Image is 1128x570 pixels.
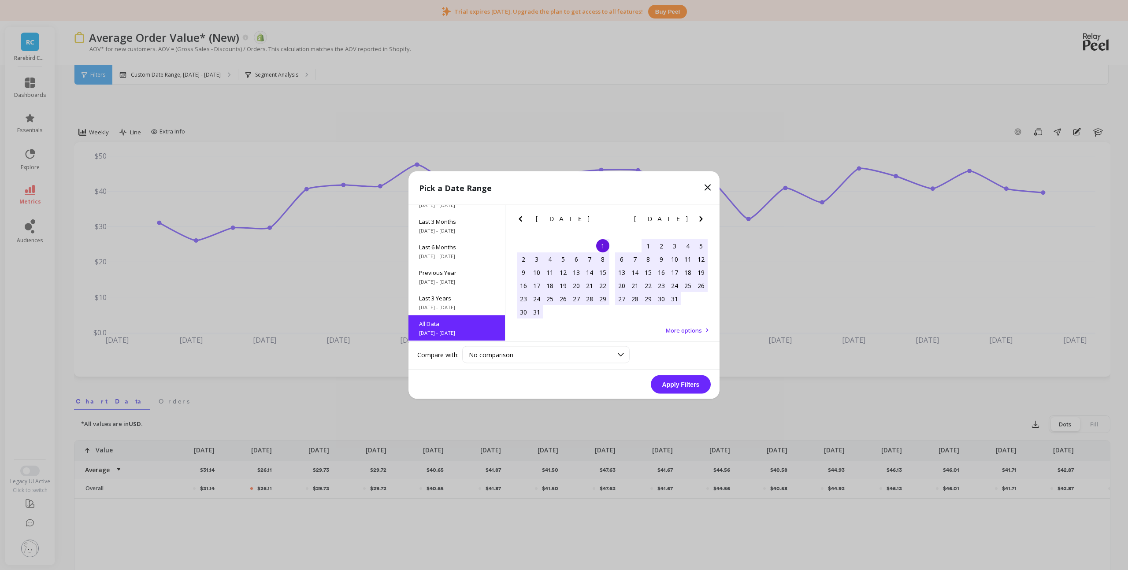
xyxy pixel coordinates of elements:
[419,243,494,251] span: Last 6 Months
[596,266,609,279] div: Choose Saturday, July 15th, 2017
[655,252,668,266] div: Choose Wednesday, August 9th, 2017
[681,239,694,252] div: Choose Friday, August 4th, 2017
[583,292,596,305] div: Choose Friday, July 28th, 2017
[419,329,494,337] span: [DATE] - [DATE]
[666,326,702,334] span: More options
[530,292,543,305] div: Choose Monday, July 24th, 2017
[417,350,459,359] label: Compare with:
[583,266,596,279] div: Choose Friday, July 14th, 2017
[642,252,655,266] div: Choose Tuesday, August 8th, 2017
[543,279,557,292] div: Choose Tuesday, July 18th, 2017
[655,279,668,292] div: Choose Wednesday, August 23rd, 2017
[570,292,583,305] div: Choose Thursday, July 27th, 2017
[517,239,609,318] div: month 2017-07
[517,305,530,318] div: Choose Sunday, July 30th, 2017
[615,252,628,266] div: Choose Sunday, August 6th, 2017
[613,214,627,228] button: Previous Month
[557,252,570,266] div: Choose Wednesday, July 5th, 2017
[543,266,557,279] div: Choose Tuesday, July 11th, 2017
[651,375,711,394] button: Apply Filters
[543,292,557,305] div: Choose Tuesday, July 25th, 2017
[642,279,655,292] div: Choose Tuesday, August 22nd, 2017
[628,252,642,266] div: Choose Monday, August 7th, 2017
[536,215,591,222] span: [DATE]
[570,266,583,279] div: Choose Thursday, July 13th, 2017
[655,239,668,252] div: Choose Wednesday, August 2nd, 2017
[615,279,628,292] div: Choose Sunday, August 20th, 2017
[668,239,681,252] div: Choose Thursday, August 3rd, 2017
[696,214,710,228] button: Next Month
[517,266,530,279] div: Choose Sunday, July 9th, 2017
[530,279,543,292] div: Choose Monday, July 17th, 2017
[419,278,494,285] span: [DATE] - [DATE]
[615,239,708,305] div: month 2017-08
[596,292,609,305] div: Choose Saturday, July 29th, 2017
[634,215,689,222] span: [DATE]
[668,279,681,292] div: Choose Thursday, August 24th, 2017
[419,218,494,226] span: Last 3 Months
[668,252,681,266] div: Choose Thursday, August 10th, 2017
[583,279,596,292] div: Choose Friday, July 21st, 2017
[530,266,543,279] div: Choose Monday, July 10th, 2017
[628,279,642,292] div: Choose Monday, August 21st, 2017
[419,227,494,234] span: [DATE] - [DATE]
[628,292,642,305] div: Choose Monday, August 28th, 2017
[583,252,596,266] div: Choose Friday, July 7th, 2017
[530,305,543,318] div: Choose Monday, July 31st, 2017
[543,252,557,266] div: Choose Tuesday, July 4th, 2017
[419,294,494,302] span: Last 3 Years
[694,279,708,292] div: Choose Saturday, August 26th, 2017
[642,292,655,305] div: Choose Tuesday, August 29th, 2017
[557,292,570,305] div: Choose Wednesday, July 26th, 2017
[668,292,681,305] div: Choose Thursday, August 31st, 2017
[596,239,609,252] div: Choose Saturday, July 1st, 2017
[419,202,494,209] span: [DATE] - [DATE]
[615,266,628,279] div: Choose Sunday, August 13th, 2017
[681,279,694,292] div: Choose Friday, August 25th, 2017
[694,266,708,279] div: Choose Saturday, August 19th, 2017
[557,266,570,279] div: Choose Wednesday, July 12th, 2017
[615,292,628,305] div: Choose Sunday, August 27th, 2017
[419,304,494,311] span: [DATE] - [DATE]
[694,239,708,252] div: Choose Saturday, August 5th, 2017
[628,266,642,279] div: Choose Monday, August 14th, 2017
[596,279,609,292] div: Choose Saturday, July 22nd, 2017
[655,292,668,305] div: Choose Wednesday, August 30th, 2017
[694,252,708,266] div: Choose Saturday, August 12th, 2017
[517,252,530,266] div: Choose Sunday, July 2nd, 2017
[570,279,583,292] div: Choose Thursday, July 20th, 2017
[419,253,494,260] span: [DATE] - [DATE]
[517,292,530,305] div: Choose Sunday, July 23rd, 2017
[469,351,513,359] span: No comparison
[681,266,694,279] div: Choose Friday, August 18th, 2017
[597,214,612,228] button: Next Month
[419,182,492,194] p: Pick a Date Range
[642,239,655,252] div: Choose Tuesday, August 1st, 2017
[681,252,694,266] div: Choose Friday, August 11th, 2017
[517,279,530,292] div: Choose Sunday, July 16th, 2017
[668,266,681,279] div: Choose Thursday, August 17th, 2017
[530,252,543,266] div: Choose Monday, July 3rd, 2017
[419,269,494,277] span: Previous Year
[419,320,494,328] span: All Data
[596,252,609,266] div: Choose Saturday, July 8th, 2017
[515,214,529,228] button: Previous Month
[642,266,655,279] div: Choose Tuesday, August 15th, 2017
[655,266,668,279] div: Choose Wednesday, August 16th, 2017
[557,279,570,292] div: Choose Wednesday, July 19th, 2017
[570,252,583,266] div: Choose Thursday, July 6th, 2017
